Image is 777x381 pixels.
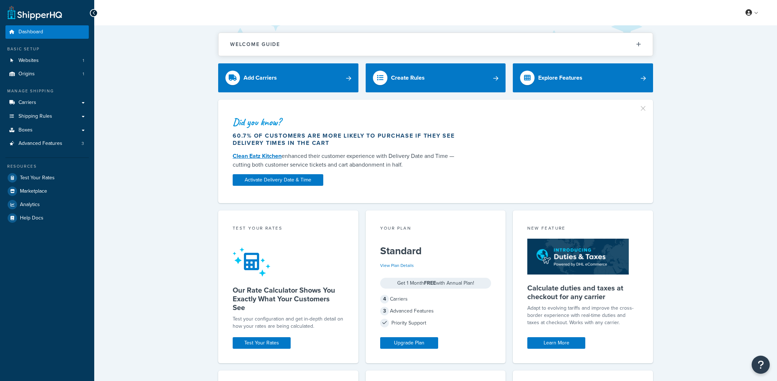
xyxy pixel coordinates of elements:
a: Origins1 [5,67,89,81]
span: Boxes [18,127,33,133]
span: 3 [82,141,84,147]
span: Dashboard [18,29,43,35]
span: Advanced Features [18,141,62,147]
h5: Standard [380,245,491,257]
span: Origins [18,71,35,77]
span: Marketplace [20,188,47,194]
a: Boxes [5,123,89,137]
span: Analytics [20,202,40,208]
a: Carriers [5,96,89,109]
span: Test Your Rates [20,175,55,181]
div: Add Carriers [244,73,277,83]
li: Advanced Features [5,137,89,150]
div: Your Plan [380,225,491,233]
a: Explore Features [513,63,653,92]
div: Resources [5,163,89,169]
a: Shipping Rules [5,110,89,123]
div: Get 1 Month with Annual Plan! [380,278,491,289]
span: 1 [83,71,84,77]
div: 60.7% of customers are more likely to purchase if they see delivery times in the cart [233,132,462,147]
span: Shipping Rules [18,113,52,120]
p: Adapt to evolving tariffs and improve the cross-border experience with real-time duties and taxes... [527,305,639,326]
div: Priority Support [380,318,491,328]
span: Carriers [18,100,36,106]
a: Test Your Rates [5,171,89,184]
a: Help Docs [5,212,89,225]
h5: Calculate duties and taxes at checkout for any carrier [527,284,639,301]
button: Welcome Guide [219,33,653,56]
a: Dashboard [5,25,89,39]
h2: Welcome Guide [230,42,280,47]
a: Analytics [5,198,89,211]
li: Websites [5,54,89,67]
a: Add Carriers [218,63,358,92]
a: Websites1 [5,54,89,67]
span: 4 [380,295,389,303]
a: Advanced Features3 [5,137,89,150]
strong: FREE [424,279,436,287]
a: Test Your Rates [233,337,291,349]
div: Test your configuration and get in-depth detail on how your rates are being calculated. [233,315,344,330]
div: Test your rates [233,225,344,233]
div: Create Rules [391,73,425,83]
div: Explore Features [538,73,582,83]
h5: Our Rate Calculator Shows You Exactly What Your Customers See [233,286,344,312]
span: Help Docs [20,215,43,221]
a: Activate Delivery Date & Time [233,174,323,186]
li: Origins [5,67,89,81]
a: Create Rules [366,63,506,92]
a: Clean Eatz Kitchen [233,152,282,160]
button: Open Resource Center [752,356,770,374]
span: 3 [380,307,389,315]
div: Did you know? [233,117,462,127]
div: Advanced Features [380,306,491,316]
div: Manage Shipping [5,88,89,94]
span: 1 [83,58,84,64]
a: View Plan Details [380,262,414,269]
a: Upgrade Plan [380,337,438,349]
div: New Feature [527,225,639,233]
div: Carriers [380,294,491,304]
div: enhanced their customer experience with Delivery Date and Time — cutting both customer service ti... [233,152,462,169]
a: Marketplace [5,185,89,198]
span: Websites [18,58,39,64]
div: Basic Setup [5,46,89,52]
a: Learn More [527,337,585,349]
